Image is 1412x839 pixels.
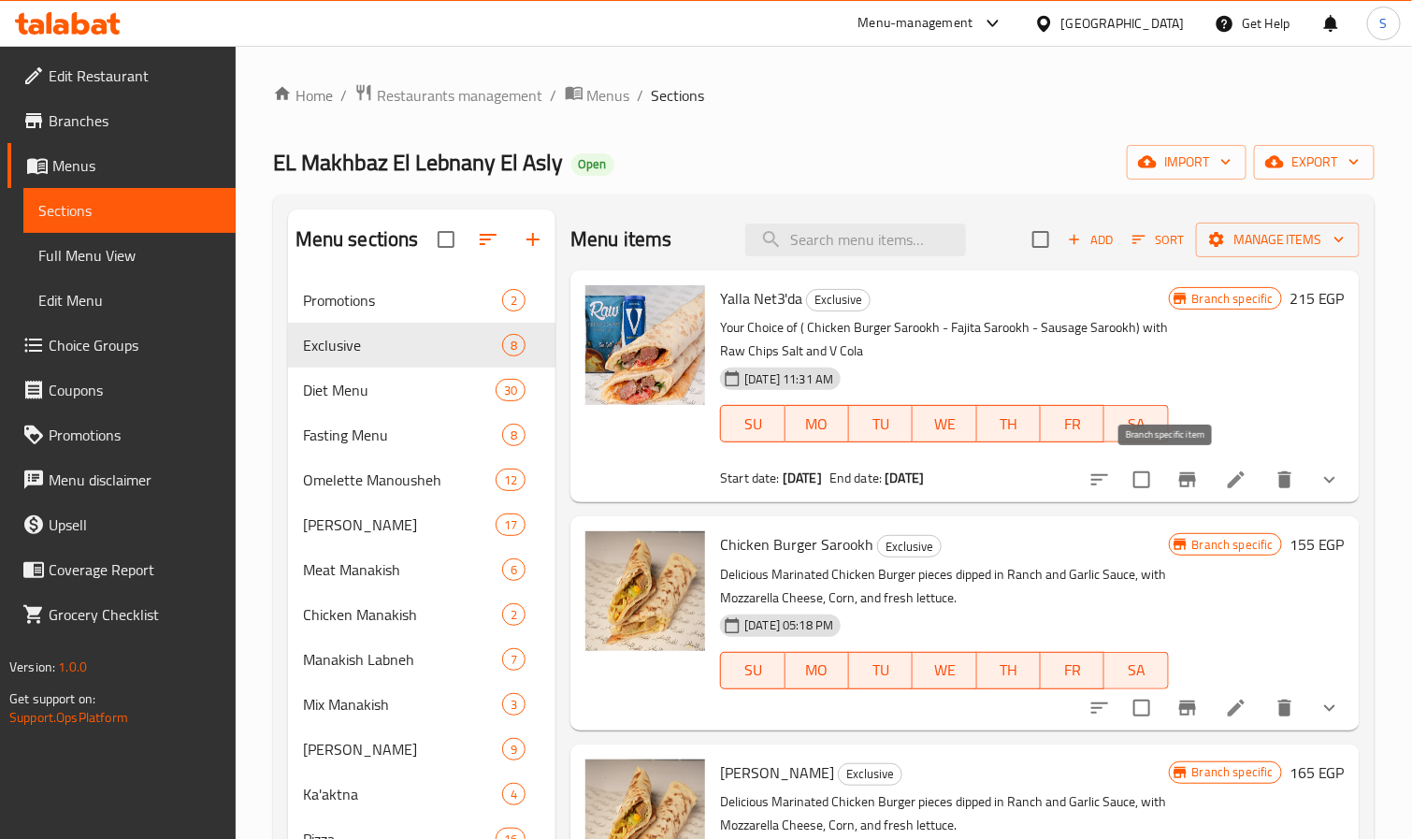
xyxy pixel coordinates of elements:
span: Mix Manakish [303,693,502,716]
div: Kiri Manakish [303,738,502,760]
span: Sort items [1120,225,1196,254]
button: FR [1041,652,1104,689]
div: [GEOGRAPHIC_DATA] [1061,13,1185,34]
span: FR [1048,657,1097,684]
span: Branch specific [1185,290,1281,308]
span: Exclusive [807,289,870,311]
span: SA [1112,411,1160,438]
button: Branch-specific-item [1165,686,1210,731]
p: Your Choice of ( Chicken Burger Sarookh - Fajita Sarookh - Sausage Sarookh) with Raw Chips Salt a... [720,316,1168,363]
a: Grocery Checklist [7,592,236,637]
div: [PERSON_NAME]17 [288,502,556,547]
div: Fasting Menu [303,424,502,446]
button: import [1127,145,1246,180]
a: Edit menu item [1225,697,1247,719]
span: Select section [1021,220,1060,259]
div: items [502,334,526,356]
div: items [502,603,526,626]
div: items [502,783,526,805]
span: Menus [587,84,630,107]
span: FR [1048,411,1097,438]
span: 4 [503,786,525,803]
span: [PERSON_NAME] [303,514,496,536]
button: MO [785,652,849,689]
span: S [1380,13,1388,34]
span: SU [728,411,777,438]
b: [DATE] [783,466,822,490]
svg: Show Choices [1318,469,1341,491]
b: [DATE] [885,466,924,490]
span: End date: [829,466,882,490]
button: TH [977,405,1041,442]
img: Yalla Net3'da [585,285,705,405]
span: Promotions [303,289,502,311]
span: Select to update [1122,688,1161,728]
h2: Menu sections [295,225,419,253]
div: Meat Manakish6 [288,547,556,592]
span: [DATE] 11:31 AM [737,370,841,388]
span: 8 [503,337,525,354]
span: TU [857,657,905,684]
button: WE [913,405,976,442]
div: [PERSON_NAME]9 [288,727,556,772]
span: Branches [49,109,221,132]
a: Menu disclaimer [7,457,236,502]
span: TH [985,657,1033,684]
span: TU [857,411,905,438]
span: Menu disclaimer [49,469,221,491]
span: Omelette Manousheh [303,469,496,491]
div: items [502,424,526,446]
a: Upsell [7,502,236,547]
span: 2 [503,292,525,310]
a: Branches [7,98,236,143]
div: items [496,379,526,401]
div: Diet Menu30 [288,368,556,412]
span: Upsell [49,514,221,536]
a: Coupons [7,368,236,412]
div: Chicken Manakish [303,603,502,626]
span: [PERSON_NAME] [303,738,502,760]
h2: Menu items [570,225,672,253]
button: Add section [511,217,555,262]
div: Exclusive8 [288,323,556,368]
span: Edit Menu [38,289,221,311]
span: Meat Manakish [303,558,502,581]
span: Manakish Labneh [303,648,502,671]
span: 17 [497,516,525,534]
span: Get support on: [9,687,95,711]
div: Ka'aktna4 [288,772,556,817]
a: Edit Restaurant [7,53,236,98]
a: Menus [565,83,630,108]
span: WE [920,657,969,684]
button: SA [1104,652,1168,689]
a: Promotions [7,412,236,457]
span: 30 [497,382,525,399]
span: Manage items [1211,228,1345,252]
span: SU [728,657,777,684]
a: Menus [7,143,236,188]
span: MO [793,411,842,438]
div: items [496,469,526,491]
img: Chicken Burger Sarookh [585,531,705,651]
nav: breadcrumb [273,83,1375,108]
span: Exclusive [303,334,502,356]
span: Branch specific [1185,763,1281,781]
svg: Show Choices [1318,697,1341,719]
span: Grocery Checklist [49,603,221,626]
div: Promotions2 [288,278,556,323]
button: Branch-specific-item [1165,457,1210,502]
button: Manage items [1196,223,1360,257]
span: Choice Groups [49,334,221,356]
a: Coverage Report [7,547,236,592]
span: 6 [503,561,525,579]
div: Chicken Manakish2 [288,592,556,637]
button: show more [1307,457,1352,502]
span: import [1142,151,1232,174]
span: Sections [652,84,705,107]
div: items [502,289,526,311]
a: Home [273,84,333,107]
button: show more [1307,686,1352,731]
span: 8 [503,427,525,444]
